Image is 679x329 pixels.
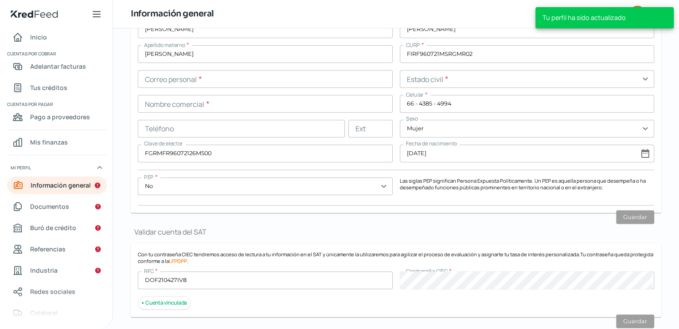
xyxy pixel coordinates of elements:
[144,173,154,181] span: PEP
[616,314,654,328] button: Guardar
[11,164,31,172] span: Mi perfil
[169,258,187,264] a: LFPDPP
[131,8,214,20] h1: Información general
[7,304,107,322] a: Colateral
[30,222,76,233] span: Buró de crédito
[7,283,107,301] a: Redes sociales
[30,111,90,122] span: Pago a proveedores
[7,58,107,75] a: Adelantar facturas
[30,307,58,318] span: Colateral
[144,267,154,275] span: RFC
[7,262,107,279] a: Industria
[131,227,661,237] h1: Validar cuenta del SAT
[400,177,655,191] p: Las siglas PEP significan Persona Expuesta Políticamente. Un PEP es aquella persona que desempeña...
[30,31,47,43] span: Inicio
[144,41,185,49] span: Apellido materno
[7,176,107,194] a: Información general
[30,82,67,93] span: Tus créditos
[7,240,107,258] a: Referencias
[30,137,68,148] span: Mis finanzas
[30,201,69,212] span: Documentos
[30,265,58,276] span: Industria
[138,251,654,264] p: Con tu contraseña CIEC tendremos acceso de lectura a tu información en el SAT y únicamente la uti...
[406,41,420,49] span: CURP
[406,115,418,122] span: Sexo
[406,267,448,275] span: Contraseña CIEC
[616,210,654,224] button: Guardar
[31,180,91,191] span: Información general
[7,133,107,151] a: Mis finanzas
[7,28,107,46] a: Inicio
[138,296,191,310] div: Cuenta vinculada
[30,286,75,297] span: Redes sociales
[30,61,86,72] span: Adelantar facturas
[7,219,107,237] a: Buró de crédito
[7,198,107,215] a: Documentos
[406,140,457,147] span: Fecha de nacimiento
[535,7,674,28] div: Tu perfil ha sido actualizado
[406,91,424,98] span: Celular
[7,50,105,58] span: Cuentas por cobrar
[144,140,183,147] span: Clave de elector
[7,100,105,108] span: Cuentas por pagar
[30,243,66,255] span: Referencias
[7,79,107,97] a: Tus créditos
[7,108,107,126] a: Pago a proveedores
